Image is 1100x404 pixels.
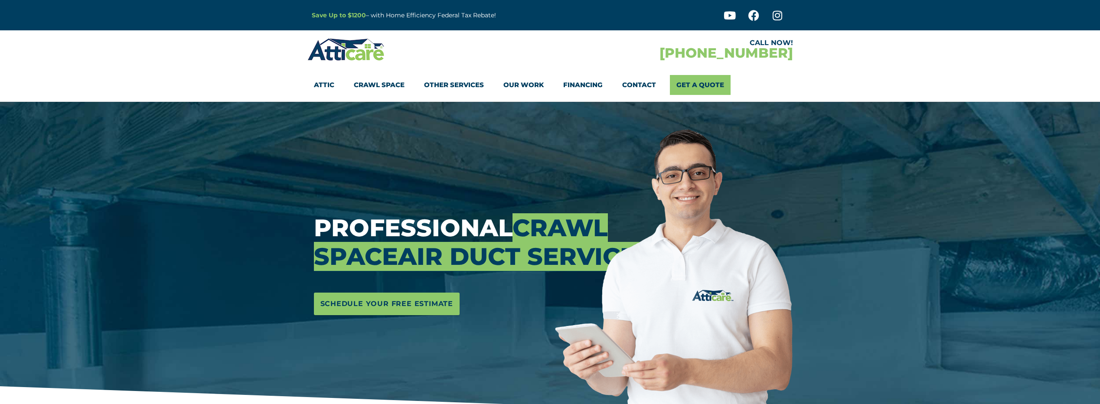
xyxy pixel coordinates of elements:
[563,75,603,95] a: Financing
[670,75,731,95] a: Get A Quote
[503,75,544,95] a: Our Work
[314,75,787,95] nav: Menu
[550,39,793,46] div: CALL NOW!
[314,214,549,271] h3: Professional
[312,10,593,20] p: – with Home Efficiency Federal Tax Rebate!
[398,242,652,271] span: Air Duct Services
[314,75,334,95] a: Attic
[354,75,405,95] a: Crawl Space
[320,297,454,311] span: Schedule Your Free Estimate
[312,11,366,19] a: Save Up to $1200
[314,293,460,315] a: Schedule Your Free Estimate
[314,213,652,271] mark: Crawl Space
[622,75,656,95] a: Contact
[424,75,484,95] a: Other Services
